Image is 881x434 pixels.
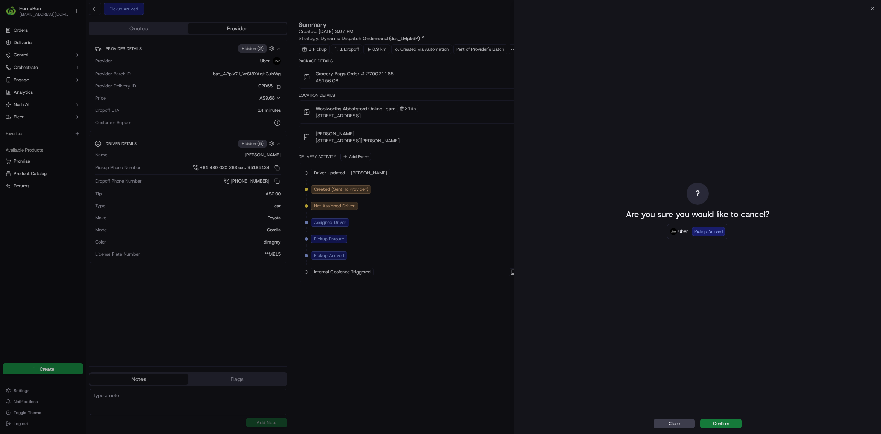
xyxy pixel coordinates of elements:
div: ? [687,183,709,205]
span: Uber [678,228,688,235]
img: Uber [670,228,677,235]
button: Confirm [700,419,742,428]
p: Are you sure you would like to cancel? [626,209,769,220]
button: Close [654,419,695,428]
